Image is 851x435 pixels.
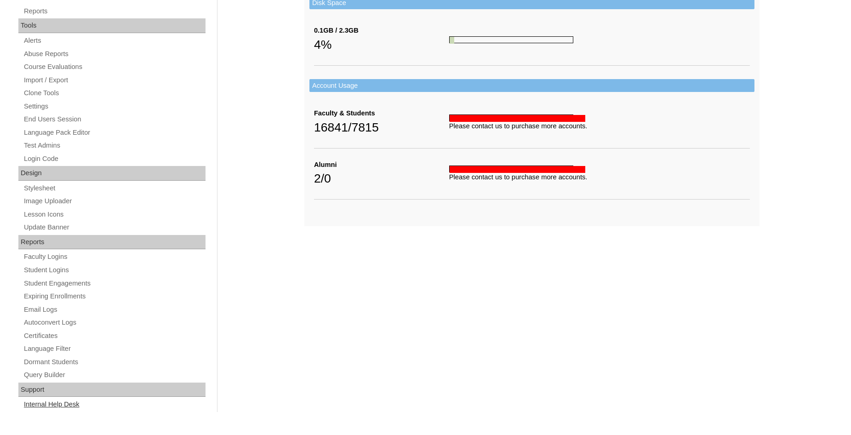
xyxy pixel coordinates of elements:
a: Clone Tools [23,87,206,99]
a: Internal Help Desk [23,399,206,410]
a: Certificates [23,330,206,342]
a: Image Uploader [23,195,206,207]
div: 0.1GB / 2.3GB [314,26,449,35]
div: Reports [18,235,206,250]
td: Account Usage [309,79,754,92]
a: Reports [23,6,206,17]
a: Language Pack Editor [23,127,206,138]
a: Student Logins [23,264,206,276]
div: 4% [314,35,449,54]
a: Faculty Logins [23,251,206,263]
a: Course Evaluations [23,61,206,73]
a: Lesson Icons [23,209,206,220]
a: Import / Export [23,74,206,86]
a: Login Code [23,153,206,165]
a: Language Filter [23,343,206,355]
div: Tools [18,18,206,33]
a: Abuse Reports [23,48,206,60]
a: Dormant Students [23,356,206,368]
a: End Users Session [23,114,206,125]
a: Email Logs [23,304,206,315]
div: 2/0 [314,169,449,188]
a: Test Admins [23,140,206,151]
div: Alumni [314,160,449,170]
a: Update Banner [23,222,206,233]
a: Query Builder [23,369,206,381]
a: Alerts [23,35,206,46]
a: Student Engagements [23,278,206,289]
div: Support [18,383,206,397]
div: Design [18,166,206,181]
a: Autoconvert Logs [23,317,206,328]
div: Please contact us to purchase more accounts. [449,121,750,131]
a: Stylesheet [23,183,206,194]
div: Faculty & Students [314,109,449,118]
div: Please contact us to purchase more accounts. [449,172,750,182]
a: Settings [23,101,206,112]
div: 16841/7815 [314,118,449,137]
a: Expiring Enrollments [23,291,206,302]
